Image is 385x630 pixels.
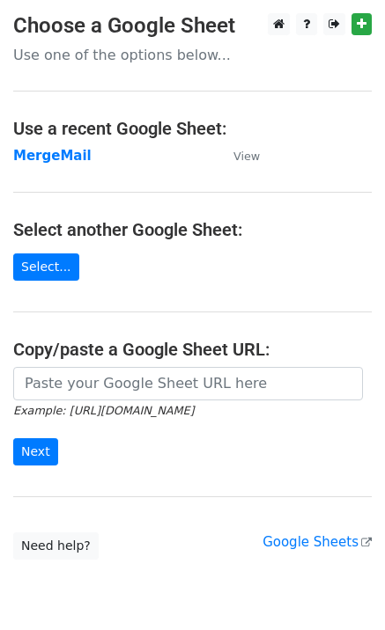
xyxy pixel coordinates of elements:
a: Google Sheets [263,534,372,550]
a: Select... [13,253,79,281]
h4: Select another Google Sheet: [13,219,372,240]
a: Need help? [13,532,99,560]
a: View [216,148,260,164]
h3: Choose a Google Sheet [13,13,372,39]
input: Paste your Google Sheet URL here [13,367,363,400]
h4: Copy/paste a Google Sheet URL: [13,339,372,360]
a: MergeMail [13,148,92,164]
p: Use one of the options below... [13,46,372,64]
small: Example: [URL][DOMAIN_NAME] [13,404,194,417]
input: Next [13,438,58,465]
h4: Use a recent Google Sheet: [13,118,372,139]
small: View [233,150,260,163]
